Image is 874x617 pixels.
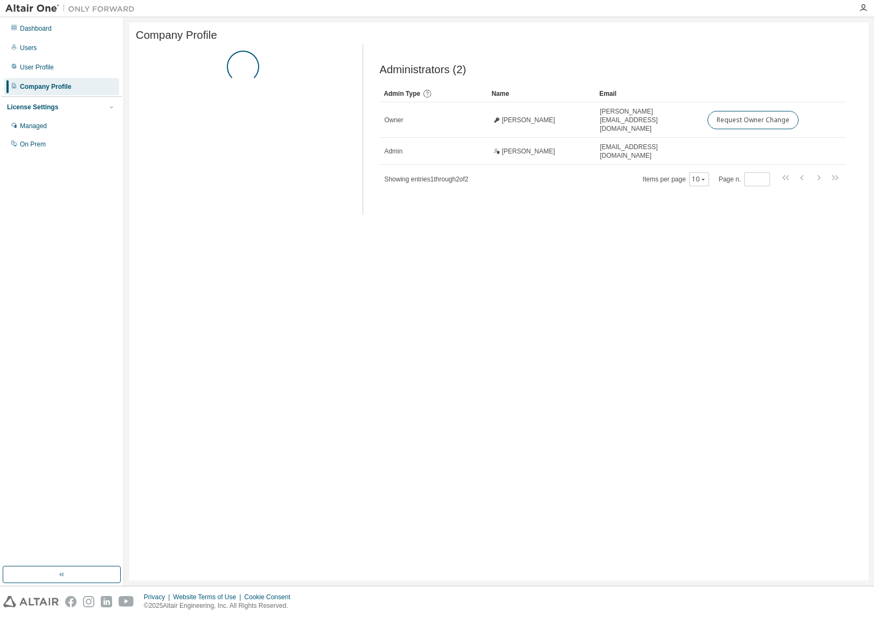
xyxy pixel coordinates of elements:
span: Showing entries 1 through 2 of 2 [384,176,468,183]
div: Users [20,44,37,52]
span: Admin Type [384,90,420,97]
button: Request Owner Change [707,111,799,129]
span: [PERSON_NAME][EMAIL_ADDRESS][DOMAIN_NAME] [600,107,698,133]
span: Owner [384,116,403,124]
img: facebook.svg [65,596,77,607]
span: [PERSON_NAME] [502,147,555,156]
img: Altair One [5,3,140,14]
div: Company Profile [20,82,71,91]
div: Name [491,85,591,102]
img: linkedin.svg [101,596,112,607]
span: [EMAIL_ADDRESS][DOMAIN_NAME] [600,143,698,160]
div: Cookie Consent [244,593,296,601]
div: Dashboard [20,24,52,33]
div: Managed [20,122,47,130]
span: Admin [384,147,403,156]
div: On Prem [20,140,46,149]
div: Email [599,85,698,102]
div: User Profile [20,63,54,72]
span: Administrators (2) [379,64,466,76]
img: altair_logo.svg [3,596,59,607]
span: Company Profile [136,29,217,41]
div: Website Terms of Use [173,593,244,601]
img: instagram.svg [83,596,94,607]
p: © 2025 Altair Engineering, Inc. All Rights Reserved. [144,601,297,611]
div: License Settings [7,103,58,111]
span: [PERSON_NAME] [502,116,555,124]
div: Privacy [144,593,173,601]
button: 10 [692,175,706,184]
span: Items per page [643,172,709,186]
span: Page n. [719,172,770,186]
img: youtube.svg [119,596,134,607]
